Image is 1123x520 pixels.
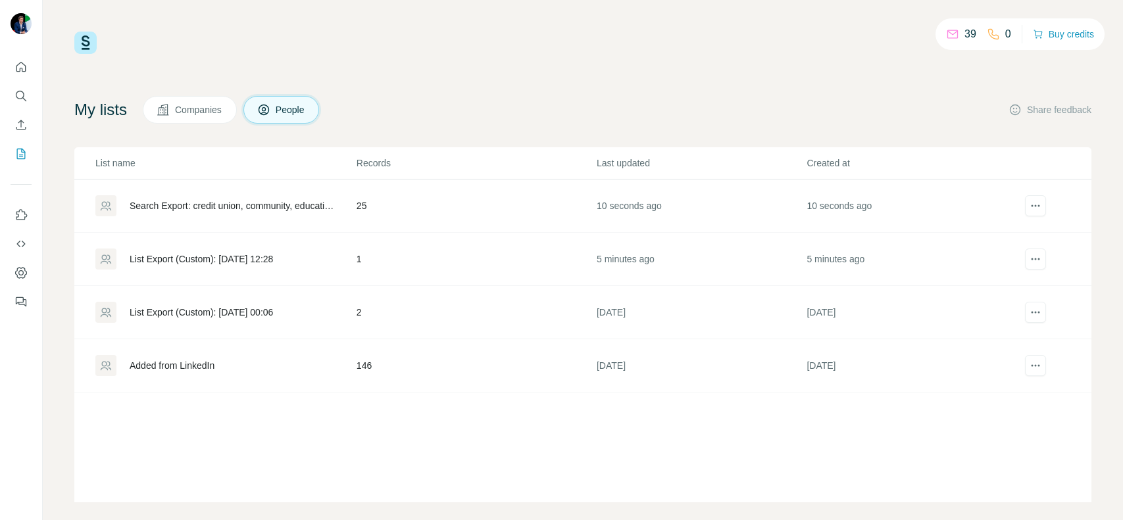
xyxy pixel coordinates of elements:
img: Avatar [11,13,32,34]
td: 25 [356,179,596,233]
button: Search [11,84,32,108]
button: Quick start [11,55,32,79]
div: Added from LinkedIn [130,359,214,372]
button: actions [1025,355,1046,376]
p: Records [357,156,595,170]
button: actions [1025,302,1046,323]
td: 10 seconds ago [596,179,806,233]
td: 5 minutes ago [596,233,806,286]
div: List Export (Custom): [DATE] 00:06 [130,306,273,319]
p: 0 [1005,26,1011,42]
td: 2 [356,286,596,339]
button: Use Surfe API [11,232,32,256]
td: 10 seconds ago [806,179,1016,233]
td: [DATE] [806,339,1016,392]
button: Dashboard [11,261,32,285]
td: 146 [356,339,596,392]
span: Companies [175,103,223,116]
p: Created at [807,156,1015,170]
button: Use Surfe on LinkedIn [11,203,32,227]
p: List name [95,156,355,170]
div: List Export (Custom): [DATE] 12:28 [130,252,273,266]
p: Last updated [597,156,805,170]
td: [DATE] [806,286,1016,339]
button: Feedback [11,290,32,314]
h4: My lists [74,99,127,120]
img: Surfe Logo [74,32,97,54]
button: actions [1025,195,1046,216]
button: Buy credits [1033,25,1094,43]
td: [DATE] [596,286,806,339]
div: Search Export: credit union, community, educatio, litera, well, impac, youth, educator, [GEOGRAPH... [130,199,334,212]
button: actions [1025,248,1046,270]
td: 1 [356,233,596,286]
p: 39 [964,26,976,42]
button: My lists [11,142,32,166]
td: [DATE] [596,339,806,392]
button: Share feedback [1009,103,1091,116]
button: Enrich CSV [11,113,32,137]
td: 5 minutes ago [806,233,1016,286]
span: People [276,103,306,116]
